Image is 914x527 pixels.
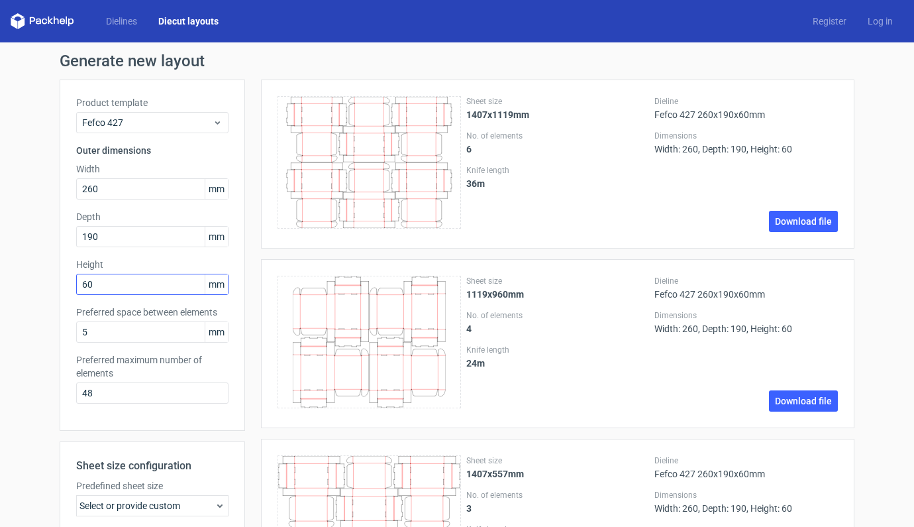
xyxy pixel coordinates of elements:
[654,96,838,120] div: Fefco 427 260x190x60mm
[205,322,228,342] span: mm
[769,390,838,412] a: Download file
[466,178,485,189] strong: 36 m
[654,455,838,466] label: Dieline
[654,310,838,334] div: Width: 260, Depth: 190, Height: 60
[466,109,529,120] strong: 1407x1119mm
[76,495,228,516] div: Select or provide custom
[654,276,838,286] label: Dieline
[466,455,650,466] label: Sheet size
[466,276,650,286] label: Sheet size
[76,96,228,109] label: Product template
[76,353,228,380] label: Preferred maximum number of elements
[654,455,838,479] div: Fefco 427 260x190x60mm
[802,15,857,28] a: Register
[466,96,650,107] label: Sheet size
[857,15,903,28] a: Log in
[654,490,838,500] label: Dimensions
[654,276,838,300] div: Fefco 427 260x190x60mm
[466,323,472,334] strong: 4
[205,274,228,294] span: mm
[76,458,228,474] h2: Sheet size configuration
[466,165,650,176] label: Knife length
[76,162,228,176] label: Width
[76,306,228,319] label: Preferred space between elements
[82,116,213,129] span: Fefco 427
[654,131,838,141] label: Dimensions
[76,258,228,271] label: Height
[205,179,228,199] span: mm
[466,503,472,514] strong: 3
[60,53,854,69] h1: Generate new layout
[76,479,228,493] label: Predefined sheet size
[466,310,650,321] label: No. of elements
[654,96,838,107] label: Dieline
[466,289,524,300] strong: 1119x960mm
[466,490,650,500] label: No. of elements
[769,211,838,232] a: Download file
[466,131,650,141] label: No. of elements
[466,469,524,479] strong: 1407x557mm
[466,345,650,355] label: Knife length
[466,358,485,369] strong: 24 m
[466,144,472,154] strong: 6
[654,131,838,154] div: Width: 260, Depth: 190, Height: 60
[148,15,229,28] a: Diecut layouts
[654,310,838,321] label: Dimensions
[76,210,228,223] label: Depth
[654,490,838,514] div: Width: 260, Depth: 190, Height: 60
[205,227,228,247] span: mm
[95,15,148,28] a: Dielines
[76,144,228,157] h3: Outer dimensions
